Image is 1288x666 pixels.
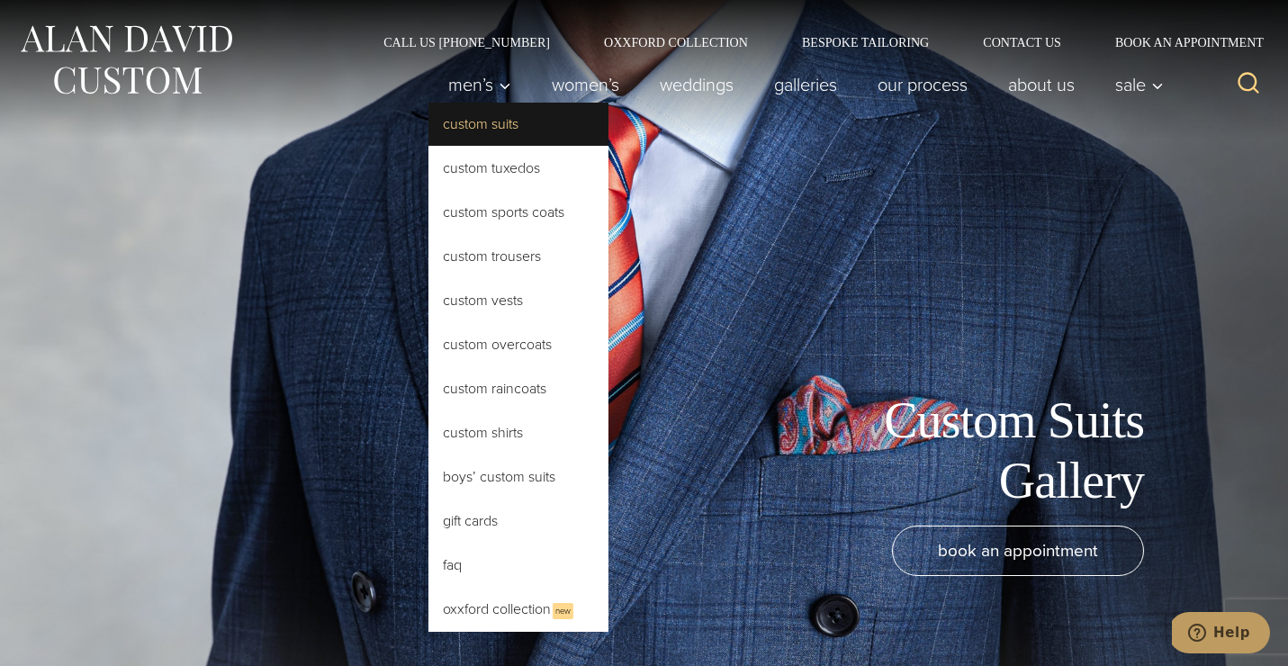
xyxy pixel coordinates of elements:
a: Book an Appointment [1088,36,1270,49]
a: Boys’ Custom Suits [428,455,608,499]
a: Oxxford CollectionNew [428,588,608,632]
a: book an appointment [892,526,1144,576]
a: weddings [640,67,754,103]
button: Men’s sub menu toggle [428,67,532,103]
a: Call Us [PHONE_NUMBER] [356,36,577,49]
nav: Primary Navigation [428,67,1174,103]
a: About Us [988,67,1095,103]
span: New [553,603,573,619]
a: Custom Sports Coats [428,191,608,234]
a: Oxxford Collection [577,36,775,49]
iframe: Opens a widget where you can chat to one of our agents [1172,612,1270,657]
a: Custom Raincoats [428,367,608,410]
a: Women’s [532,67,640,103]
a: Custom Vests [428,279,608,322]
a: Custom Trousers [428,235,608,278]
nav: Secondary Navigation [356,36,1270,49]
a: Custom Suits [428,103,608,146]
a: FAQ [428,544,608,587]
button: Sale sub menu toggle [1095,67,1174,103]
a: Bespoke Tailoring [775,36,956,49]
a: Our Process [858,67,988,103]
span: book an appointment [938,537,1098,563]
a: Custom Overcoats [428,323,608,366]
button: View Search Form [1227,63,1270,106]
a: Galleries [754,67,858,103]
img: Alan David Custom [18,20,234,100]
a: Contact Us [956,36,1088,49]
a: Gift Cards [428,499,608,543]
a: Custom Shirts [428,411,608,454]
a: Custom Tuxedos [428,147,608,190]
h1: Custom Suits Gallery [739,391,1144,511]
